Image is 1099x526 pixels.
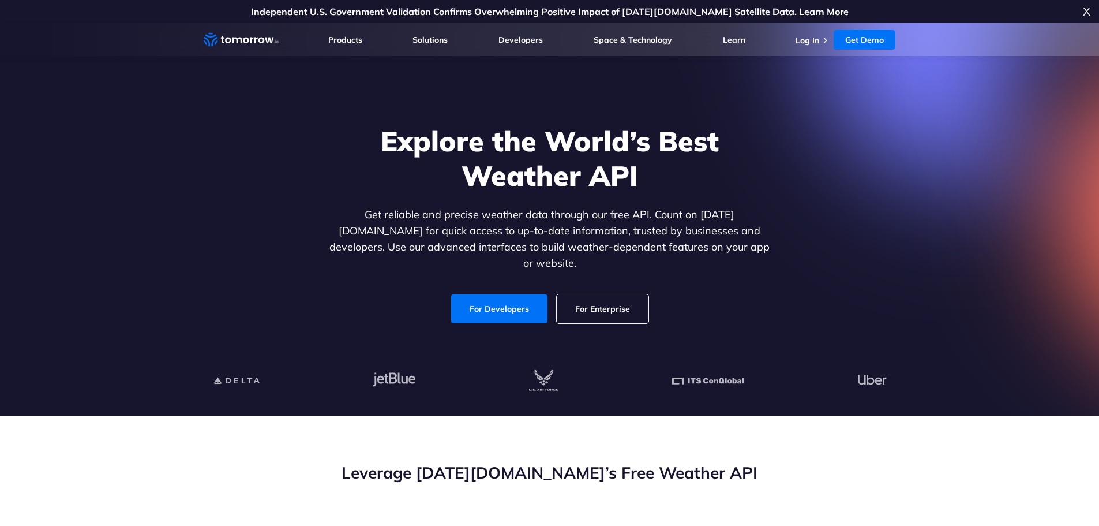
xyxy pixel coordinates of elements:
a: For Enterprise [557,294,648,323]
h2: Leverage [DATE][DOMAIN_NAME]’s Free Weather API [204,462,896,484]
p: Get reliable and precise weather data through our free API. Count on [DATE][DOMAIN_NAME] for quic... [327,207,772,271]
a: Log In [796,35,819,46]
a: Get Demo [834,30,895,50]
a: Independent U.S. Government Validation Confirms Overwhelming Positive Impact of [DATE][DOMAIN_NAM... [251,6,849,17]
h1: Explore the World’s Best Weather API [327,124,772,193]
a: Learn [723,35,745,45]
a: Products [328,35,362,45]
a: Solutions [412,35,448,45]
a: Space & Technology [594,35,672,45]
a: For Developers [451,294,547,323]
a: Developers [498,35,543,45]
a: Home link [204,31,279,49]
